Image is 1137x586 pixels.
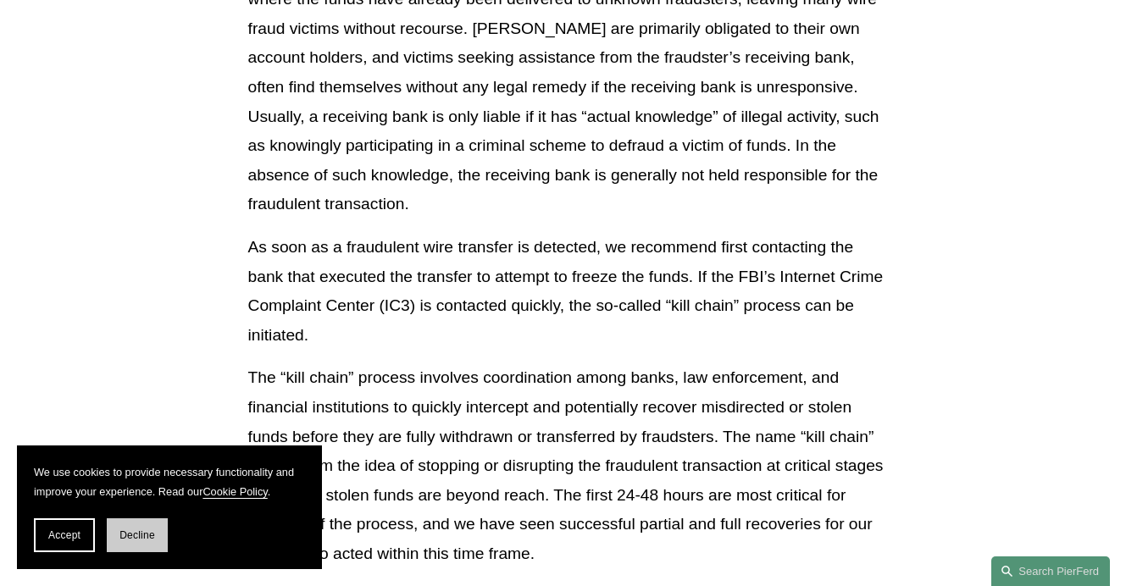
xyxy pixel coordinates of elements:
[107,518,168,552] button: Decline
[248,233,890,350] p: As soon as a fraudulent wire transfer is detected, we recommend first contacting the bank that ex...
[248,363,890,568] p: The “kill chain” process involves coordination among banks, law enforcement, and financial instit...
[48,529,80,541] span: Accept
[119,529,155,541] span: Decline
[991,556,1110,586] a: Search this site
[34,462,305,501] p: We use cookies to provide necessary functionality and improve your experience. Read our .
[202,485,267,498] a: Cookie Policy
[34,518,95,552] button: Accept
[17,445,322,569] section: Cookie banner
